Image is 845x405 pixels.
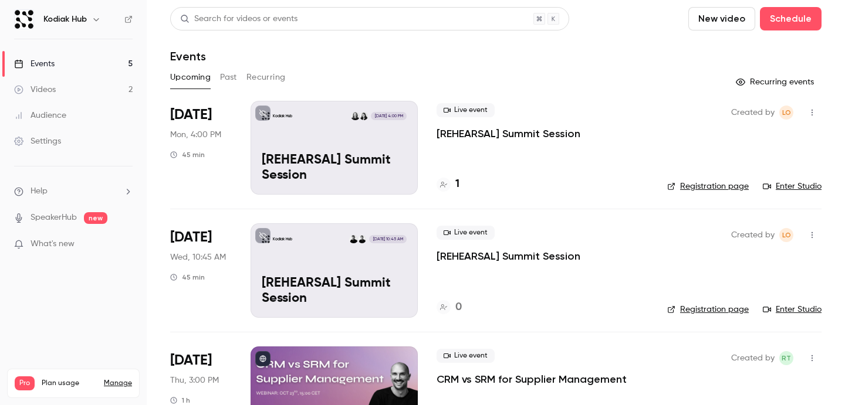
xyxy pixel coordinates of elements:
span: Created by [731,351,775,365]
a: [REHEARSAL] Summit SessionKodiak HubAlex O'DonahoeAdam Gibson[DATE] 10:45 AM[REHEARSAL] Summit Se... [251,223,418,317]
h4: 1 [455,176,459,192]
p: [REHEARSAL] Summit Session [262,153,407,183]
div: Audience [14,110,66,121]
button: Past [220,68,237,87]
div: Events [14,58,55,70]
span: Created by [731,105,775,120]
span: [DATE] [170,105,212,124]
span: [DATE] [170,228,212,247]
div: 45 min [170,150,205,159]
h4: 0 [455,300,462,315]
img: Adam Gibson [349,235,357,243]
button: Upcoming [170,68,211,87]
span: Wed, 10:45 AM [170,251,226,263]
a: [REHEARSAL] Summit Session [437,127,580,141]
div: 45 min [170,273,205,282]
a: [REHEARSAL] Summit Session [437,249,580,263]
a: SpeakerHub [31,212,77,224]
span: Mon, 4:00 PM [170,129,221,141]
span: Created by [731,228,775,242]
a: Enter Studio [763,304,822,315]
span: Plan usage [42,379,97,388]
div: Videos [14,84,56,96]
span: Pro [15,376,35,390]
span: [DATE] 4:00 PM [371,112,406,120]
a: Registration page [667,181,749,192]
span: RT [782,351,791,365]
span: [DATE] [170,351,212,370]
button: Recurring [246,68,286,87]
a: Manage [104,379,132,388]
span: Thu, 3:00 PM [170,375,219,386]
span: Laura OBrien [779,228,793,242]
a: 1 [437,176,459,192]
span: Live event [437,103,495,117]
span: Live event [437,226,495,240]
button: Schedule [760,7,822,30]
button: New video [688,7,755,30]
span: What's new [31,238,75,250]
span: LO [782,228,791,242]
span: new [84,212,107,224]
a: 0 [437,300,462,315]
div: Oct 20 Mon, 4:00 PM (Europe/Stockholm) [170,101,232,195]
a: CRM vs SRM for Supplier Management [437,372,627,386]
a: Registration page [667,304,749,315]
p: [REHEARSAL] Summit Session [262,276,407,307]
a: Enter Studio [763,181,822,192]
div: 1 h [170,396,190,405]
li: help-dropdown-opener [14,185,133,198]
p: Kodiak Hub [273,113,292,119]
h6: Kodiak Hub [43,13,87,25]
div: Oct 22 Wed, 10:45 AM (Europe/Stockholm) [170,223,232,317]
a: [REHEARSAL] Summit SessionKodiak HubLaura ChavarriaKayla Olson[DATE] 4:00 PM[REHEARSAL] Summit Se... [251,101,418,195]
button: Recurring events [731,73,822,91]
img: Kodiak Hub [15,10,33,29]
div: Search for videos or events [180,13,298,25]
span: [DATE] 10:45 AM [369,235,406,243]
img: Alex O'Donahoe [358,235,366,243]
span: Laura OBrien [779,105,793,120]
span: Help [31,185,48,198]
h1: Events [170,49,206,63]
p: Kodiak Hub [273,236,292,242]
span: Live event [437,349,495,363]
span: Richard Teuchler [779,351,793,365]
img: Laura Chavarria [360,112,368,120]
img: Kayla Olson [351,112,359,120]
div: Settings [14,135,61,147]
span: LO [782,105,791,120]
